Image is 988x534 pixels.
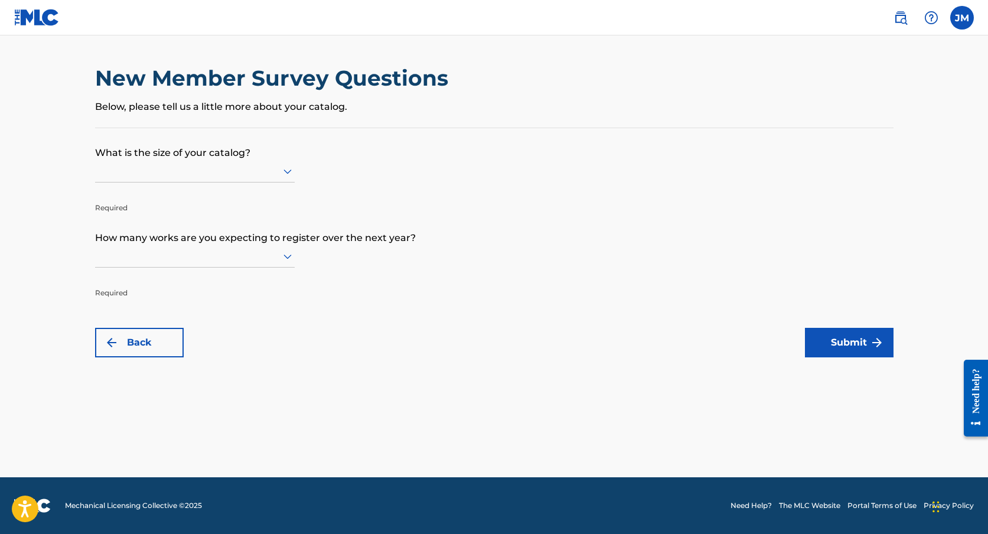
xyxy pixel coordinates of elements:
button: Back [95,328,184,357]
img: 7ee5dd4eb1f8a8e3ef2f.svg [105,336,119,350]
p: Required [95,270,295,298]
img: search [894,11,908,25]
p: How many works are you expecting to register over the next year? [95,213,894,245]
div: Help [919,6,943,30]
p: What is the size of your catalog? [95,128,894,160]
img: help [924,11,938,25]
p: Below, please tell us a little more about your catalog. [95,100,894,114]
p: Required [95,185,295,213]
span: Mechanical Licensing Collective © 2025 [65,500,202,511]
iframe: Chat Widget [929,477,988,534]
iframe: Resource Center [955,351,988,446]
a: Portal Terms of Use [847,500,917,511]
img: f7272a7cc735f4ea7f67.svg [870,336,884,350]
a: Privacy Policy [924,500,974,511]
h2: New Member Survey Questions [95,65,454,92]
button: Submit [805,328,894,357]
div: User Menu [950,6,974,30]
a: Need Help? [731,500,772,511]
img: logo [14,499,51,513]
a: The MLC Website [779,500,840,511]
div: Drag [932,489,940,525]
a: Public Search [889,6,912,30]
img: MLC Logo [14,9,60,26]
